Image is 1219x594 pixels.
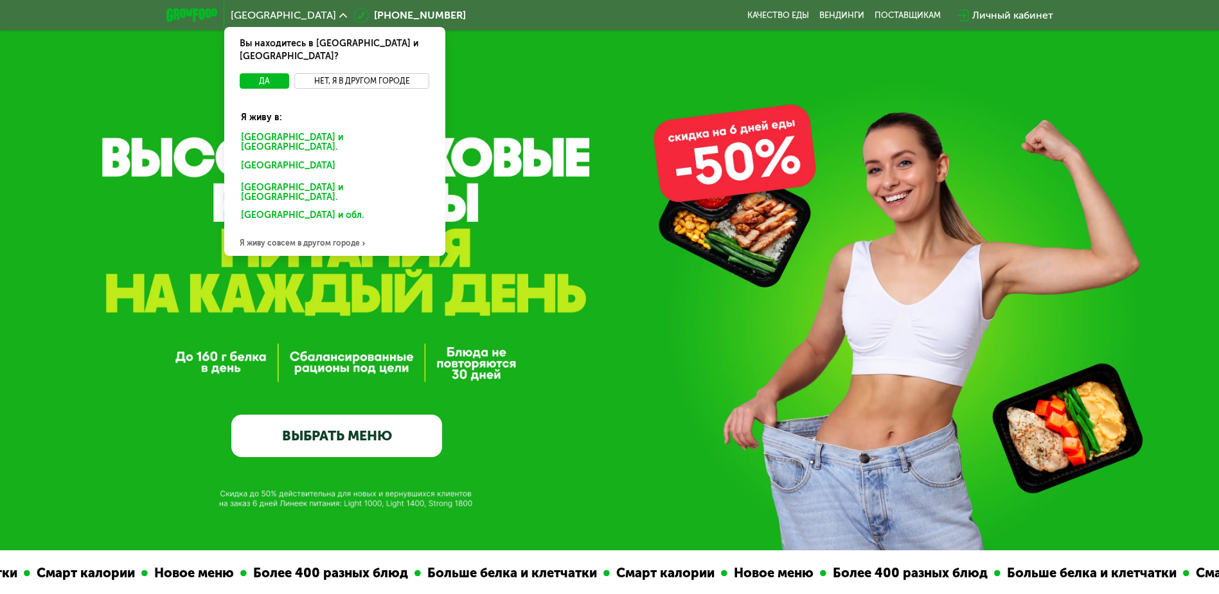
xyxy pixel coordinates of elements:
div: Больше белка и клетчатки [366,563,549,583]
a: Качество еды [747,10,809,21]
div: Больше белка и клетчатки [946,563,1128,583]
div: Я живу совсем в другом городе [224,230,445,256]
div: [GEOGRAPHIC_DATA] [232,157,432,178]
div: [GEOGRAPHIC_DATA] и [GEOGRAPHIC_DATA]. [232,179,438,206]
button: Нет, я в другом городе [294,73,430,89]
div: поставщикам [875,10,941,21]
div: Более 400 разных блюд [772,563,939,583]
div: Личный кабинет [972,8,1053,23]
div: [GEOGRAPHIC_DATA] и обл. [232,207,432,228]
a: ВЫБРАТЬ МЕНЮ [231,415,442,457]
div: Более 400 разных блюд [192,563,360,583]
button: Да [240,73,289,89]
a: [PHONE_NUMBER] [353,8,466,23]
div: [GEOGRAPHIC_DATA] и [GEOGRAPHIC_DATA]. [232,129,438,156]
div: Я живу в: [232,101,438,124]
div: Вы находитесь в [GEOGRAPHIC_DATA] и [GEOGRAPHIC_DATA]? [224,27,445,73]
div: Смарт калории [555,563,666,583]
div: Новое меню [93,563,186,583]
div: Новое меню [673,563,765,583]
span: [GEOGRAPHIC_DATA] [231,10,336,21]
a: Вендинги [819,10,864,21]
